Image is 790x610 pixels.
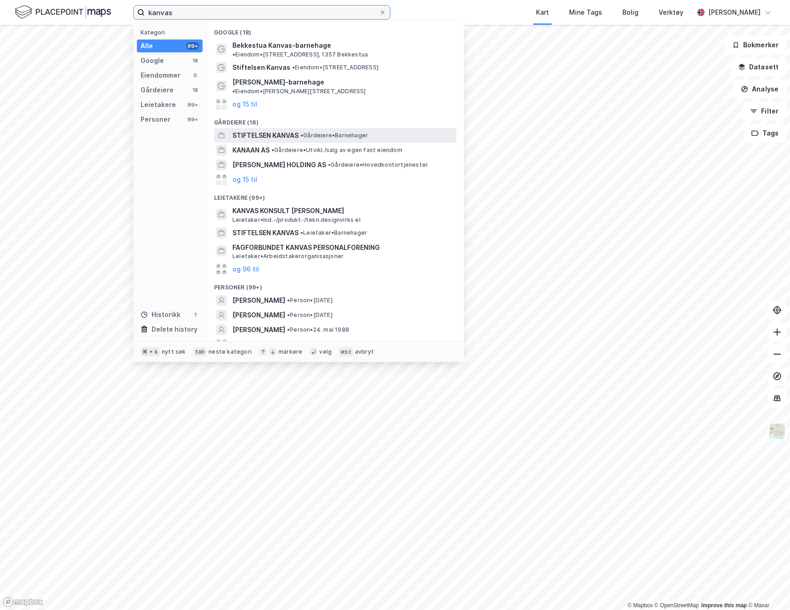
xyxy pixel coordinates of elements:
[232,130,299,141] span: STIFTELSEN KANVAS
[659,7,683,18] div: Verktøy
[292,64,295,71] span: •
[162,348,186,356] div: nytt søk
[271,147,274,153] span: •
[232,227,299,238] span: STIFTELSEN KANVAS
[339,347,353,356] div: esc
[319,348,332,356] div: velg
[355,348,374,356] div: avbryt
[733,80,786,98] button: Analyse
[232,310,285,321] span: [PERSON_NAME]
[232,51,235,58] span: •
[292,64,378,71] span: Eiendom • [STREET_ADDRESS]
[207,277,464,293] div: Personer (99+)
[730,58,786,76] button: Datasett
[742,102,786,120] button: Filter
[232,339,259,350] button: og 96 til
[536,7,549,18] div: Kart
[207,112,464,128] div: Gårdeiere (18)
[569,7,602,18] div: Mine Tags
[141,85,174,96] div: Gårdeiere
[141,347,160,356] div: ⌘ + k
[701,602,747,609] a: Improve this map
[232,295,285,306] span: [PERSON_NAME]
[192,86,199,94] div: 18
[232,242,453,253] span: FAGFORBUNDET KANVAS PERSONALFORENING
[300,132,303,139] span: •
[193,347,207,356] div: tab
[744,566,790,610] iframe: Chat Widget
[186,42,199,50] div: 99+
[232,324,285,335] span: [PERSON_NAME]
[300,229,367,237] span: Leietaker • Barnehager
[232,205,453,216] span: KANVAS KONSULT [PERSON_NAME]
[141,29,203,36] div: Kategori
[655,602,699,609] a: OpenStreetMap
[278,348,302,356] div: markere
[192,57,199,64] div: 18
[186,101,199,108] div: 99+
[287,311,290,318] span: •
[328,161,331,168] span: •
[232,159,326,170] span: [PERSON_NAME] HOLDING AS
[232,216,361,224] span: Leietaker • Ind.-/produkt-/tekn.designvirks el
[328,161,428,169] span: Gårdeiere • Hovedkontortjenester
[141,99,176,110] div: Leietakere
[232,77,324,88] span: [PERSON_NAME]-barnehage
[287,311,333,319] span: Person • [DATE]
[3,597,43,607] a: Mapbox homepage
[15,4,111,20] img: logo.f888ab2527a4732fd821a326f86c7f29.svg
[145,6,379,19] input: Søk på adresse, matrikkel, gårdeiere, leietakere eller personer
[708,7,761,18] div: [PERSON_NAME]
[141,70,181,81] div: Eiendommer
[287,326,290,333] span: •
[300,229,303,236] span: •
[744,566,790,610] div: Kontrollprogram for chat
[744,124,786,142] button: Tags
[141,309,181,320] div: Historikk
[232,40,331,51] span: Bekkestua Kanvas-barnehage
[207,187,464,203] div: Leietakere (99+)
[209,348,252,356] div: neste kategori
[141,55,164,66] div: Google
[232,88,366,95] span: Eiendom • [PERSON_NAME][STREET_ADDRESS]
[287,326,349,333] span: Person • 24. mai 1988
[232,62,290,73] span: Stiftelsen Kanvas
[271,147,402,154] span: Gårdeiere • Utvikl./salg av egen fast eiendom
[287,297,290,304] span: •
[192,311,199,318] div: 1
[724,36,786,54] button: Bokmerker
[300,132,368,139] span: Gårdeiere • Barnehager
[232,51,368,58] span: Eiendom • [STREET_ADDRESS], 1357 Bekkestua
[622,7,638,18] div: Bolig
[232,174,257,185] button: og 15 til
[207,22,464,38] div: Google (18)
[287,297,333,304] span: Person • [DATE]
[141,114,170,125] div: Personer
[232,145,270,156] span: KANAAN AS
[232,99,257,110] button: og 15 til
[141,40,153,51] div: Alle
[627,602,653,609] a: Mapbox
[768,423,786,440] img: Z
[232,264,259,275] button: og 96 til
[152,324,197,335] div: Delete history
[192,72,199,79] div: 0
[232,88,235,95] span: •
[232,253,344,260] span: Leietaker • Arbeidstakerorganisasjoner
[186,116,199,123] div: 99+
